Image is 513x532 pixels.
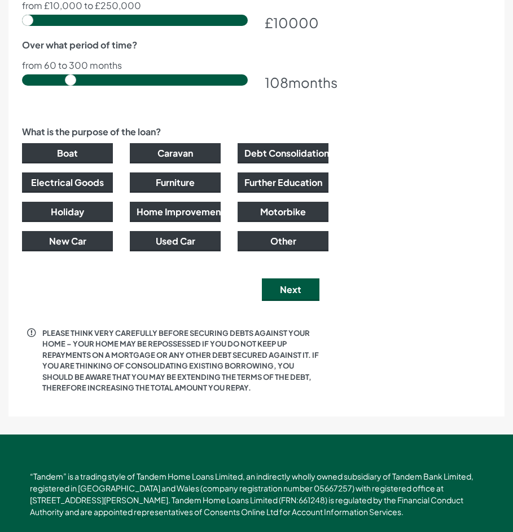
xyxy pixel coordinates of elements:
button: New Car [22,231,113,251]
button: Used Car [130,231,221,251]
label: Over what period of time? [22,38,137,52]
button: Next [262,278,319,301]
button: Motorbike [238,202,328,222]
p: “Tandem” is a trading style of Tandem Home Loans Limited, an indirectly wholly owned subsidiary o... [30,471,483,518]
button: Furniture [130,172,221,193]
button: Caravan [130,143,221,163]
button: Home Improvements [130,202,221,222]
p: from 60 to 300 months [22,61,328,70]
button: Other [238,231,328,251]
button: Holiday [22,202,113,222]
div: £ [265,12,328,33]
span: 10000 [273,14,319,31]
p: from £10,000 to £250,000 [22,1,328,10]
div: months [265,72,328,92]
label: What is the purpose of the loan? [22,125,161,139]
button: Debt Consolidation [238,143,328,163]
span: 108 [265,74,288,91]
button: Boat [22,143,113,163]
p: PLEASE THINK VERY CAREFULLY BEFORE SECURING DEBTS AGAINST YOUR HOME – YOUR HOME MAY BE REPOSSESSE... [42,328,319,394]
button: Electrical Goods [22,172,113,193]
button: Further Education [238,172,328,193]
